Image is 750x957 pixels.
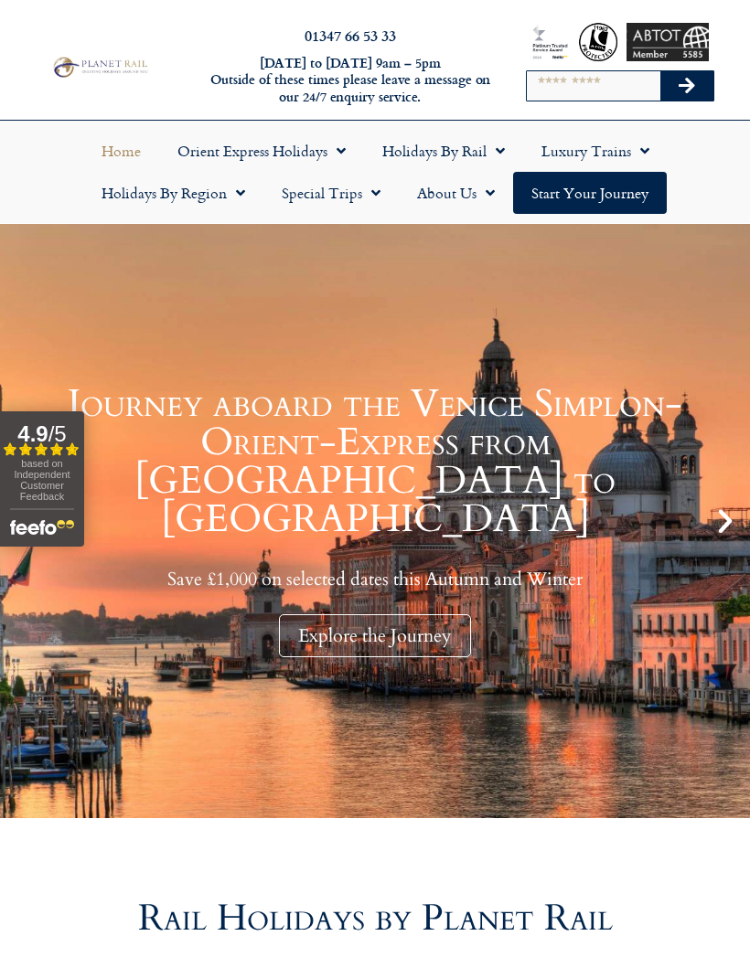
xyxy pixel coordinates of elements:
a: Orient Express Holidays [159,130,364,172]
h1: Journey aboard the Venice Simplon-Orient-Express from [GEOGRAPHIC_DATA] to [GEOGRAPHIC_DATA] [46,385,704,538]
a: Holidays by Region [83,172,263,214]
a: 01347 66 53 33 [305,25,396,46]
button: Search [660,71,713,101]
a: Holidays by Rail [364,130,523,172]
div: Explore the Journey [279,614,471,657]
nav: Menu [9,130,741,214]
p: Save £1,000 on selected dates this Autumn and Winter [46,568,704,590]
a: Home [83,130,159,172]
a: Luxury Trains [523,130,668,172]
img: Planet Rail Train Holidays Logo [49,55,150,80]
a: Start your Journey [513,172,667,214]
a: Special Trips [263,172,399,214]
a: About Us [399,172,513,214]
div: Next slide [710,505,741,537]
h2: Rail Holidays by Planet Rail [46,900,704,937]
h6: [DATE] to [DATE] 9am – 5pm Outside of these times please leave a message on our 24/7 enquiry serv... [205,55,496,106]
